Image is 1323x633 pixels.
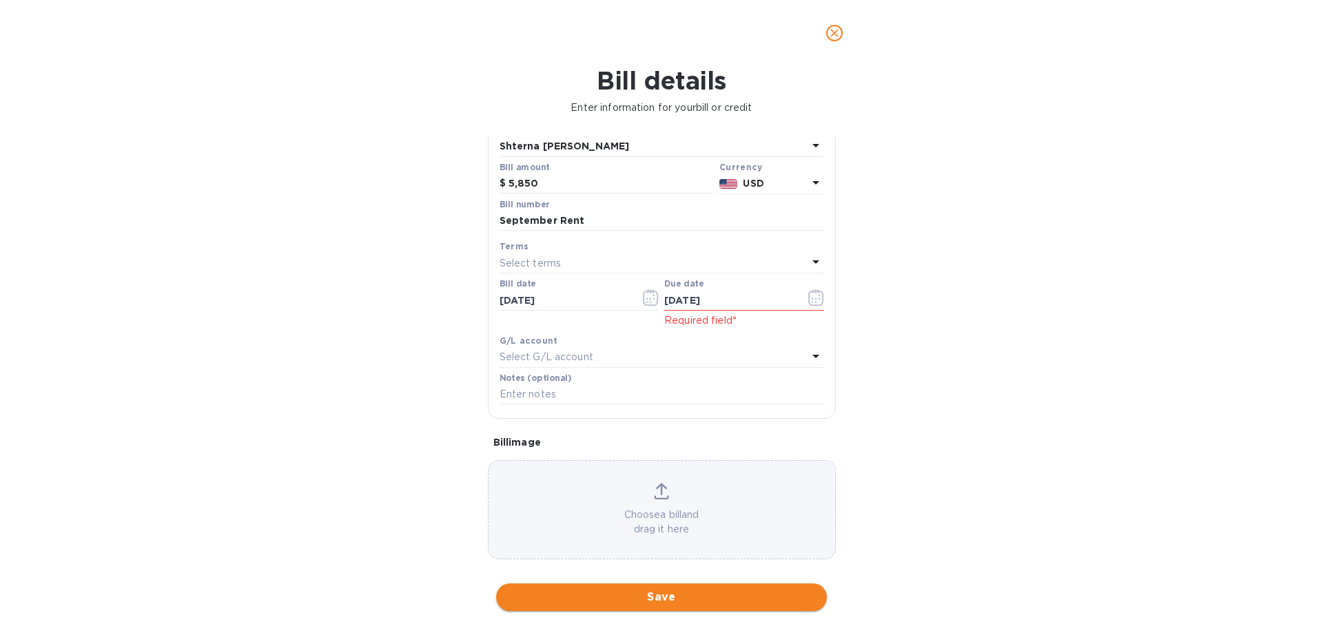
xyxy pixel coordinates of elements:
b: USD [743,178,763,189]
p: Select G/L account [500,350,593,364]
label: Notes (optional) [500,374,572,382]
p: Enter information for your bill or credit [11,101,1312,115]
b: G/L account [500,335,558,346]
img: USD [719,179,738,189]
span: Save [507,589,816,605]
b: Shterna [PERSON_NAME] [500,141,630,152]
input: Enter notes [500,384,824,405]
p: Required field* [664,313,824,328]
label: Due date [664,280,704,289]
p: Choose a bill and drag it here [489,508,835,537]
b: Terms [500,241,529,251]
b: Currency [719,162,762,172]
input: Select date [500,290,630,311]
label: Bill amount [500,163,549,172]
div: $ [500,174,509,194]
p: Select terms [500,256,562,271]
input: Due date [664,290,794,311]
button: Save [496,583,827,611]
input: Enter bill number [500,211,824,231]
button: close [818,17,851,50]
label: Bill date [500,280,536,289]
h1: Bill details [11,66,1312,95]
input: $ Enter bill amount [509,174,714,194]
p: Bill image [493,435,830,449]
label: Bill number [500,200,549,209]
